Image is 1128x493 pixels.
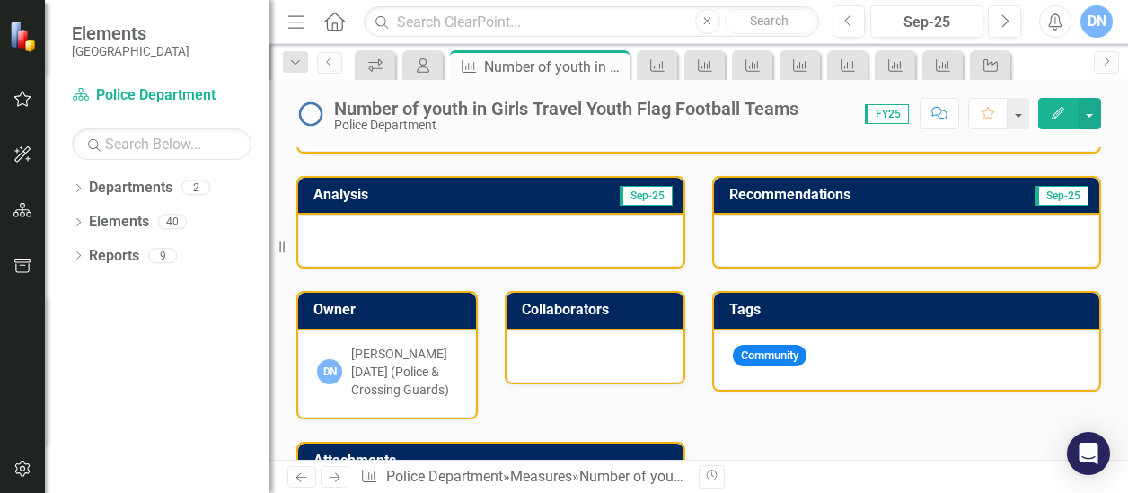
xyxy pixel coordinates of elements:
[579,468,950,485] div: Number of youth in Girls Travel Youth Flag Football Teams
[865,104,909,124] span: FY25
[522,302,675,318] h3: Collaborators
[9,20,40,51] img: ClearPoint Strategy
[729,302,1090,318] h3: Tags
[89,212,149,233] a: Elements
[296,100,325,128] img: No Information
[313,302,467,318] h3: Owner
[334,99,798,119] div: Number of youth in Girls Travel Youth Flag Football Teams
[386,468,503,485] a: Police Department
[158,215,187,230] div: 40
[877,12,977,33] div: Sep-25
[72,128,251,160] input: Search Below...
[72,85,251,106] a: Police Department
[181,180,210,196] div: 2
[351,345,457,399] div: [PERSON_NAME][DATE] (Police & Crossing Guards)
[89,178,172,198] a: Departments
[313,453,674,469] h3: Attachments
[148,248,177,263] div: 9
[317,359,342,384] div: DN
[72,44,189,58] small: [GEOGRAPHIC_DATA]
[89,246,139,267] a: Reports
[729,187,978,203] h3: Recommendations
[313,187,494,203] h3: Analysis
[1067,432,1110,475] div: Open Intercom Messenger
[484,56,625,78] div: Number of youth in Girls Travel Youth Flag Football Teams
[870,5,983,38] button: Sep-25
[620,186,673,206] span: Sep-25
[1035,186,1088,206] span: Sep-25
[360,467,685,488] div: » »
[72,22,189,44] span: Elements
[364,6,818,38] input: Search ClearPoint...
[725,9,815,34] button: Search
[1080,5,1113,38] button: DN
[510,468,572,485] a: Measures
[750,13,789,28] span: Search
[334,119,798,132] div: Police Department
[733,345,806,367] span: Community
